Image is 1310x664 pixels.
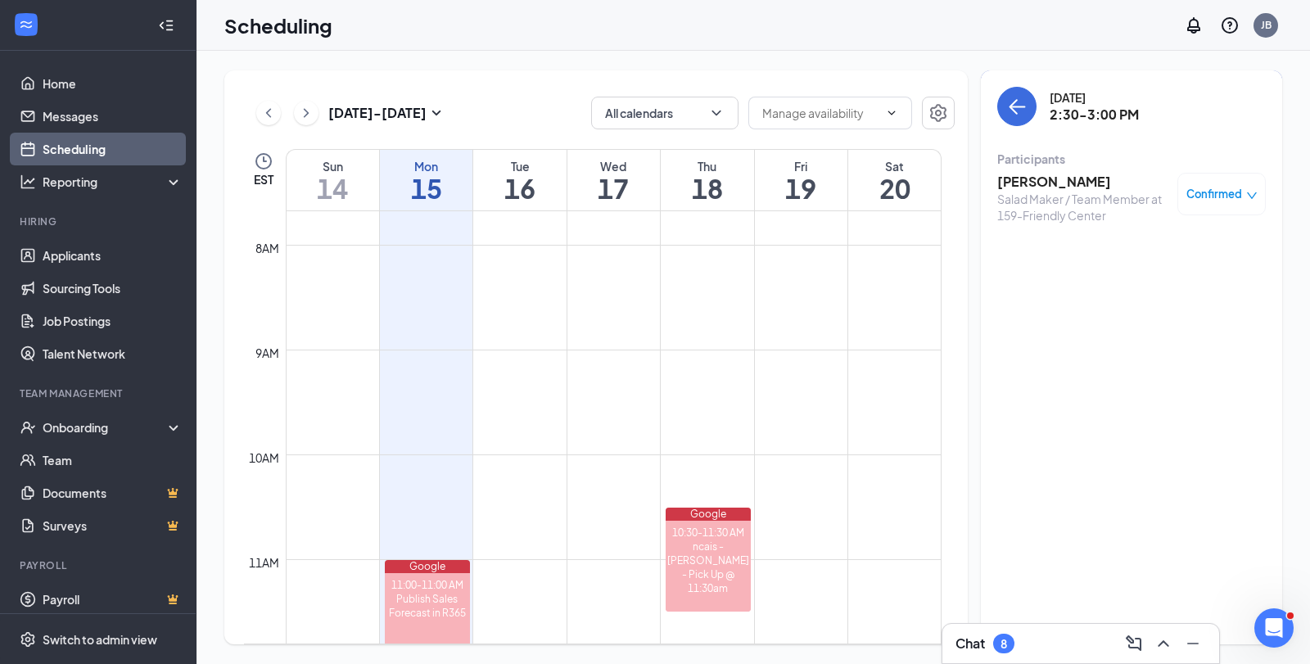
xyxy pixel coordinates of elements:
div: 11:00-11:00 AM [385,578,470,592]
button: ChevronLeft [256,101,281,125]
div: Switch to admin view [43,631,157,648]
svg: ChevronDown [708,105,725,121]
div: Sun [287,158,379,174]
h3: [PERSON_NAME] [997,173,1169,191]
h3: 2:30-3:00 PM [1050,106,1139,124]
svg: WorkstreamLogo [18,16,34,33]
div: Google [666,508,751,521]
div: Onboarding [43,419,169,436]
span: EST [254,171,273,187]
div: Tue [473,158,566,174]
div: ncais - [PERSON_NAME] - Pick Up @ 11:30am [666,540,751,595]
span: down [1246,190,1258,201]
h1: 20 [848,174,941,202]
div: 11am [246,553,282,571]
a: Talent Network [43,337,183,370]
a: Team [43,444,183,477]
h1: 17 [567,174,660,202]
div: Payroll [20,558,179,572]
svg: ChevronDown [885,106,898,120]
div: Participants [997,151,1266,167]
a: September 17, 2025 [567,150,660,210]
div: Salad Maker / Team Member at 159-Friendly Center [997,191,1169,224]
div: Mon [380,158,472,174]
button: ChevronUp [1150,630,1177,657]
h3: [DATE] - [DATE] [328,104,427,122]
div: Hiring [20,215,179,228]
button: back-button [997,87,1037,126]
svg: Notifications [1184,16,1204,35]
a: September 15, 2025 [380,150,472,210]
a: September 18, 2025 [661,150,753,210]
svg: ComposeMessage [1124,634,1144,653]
a: Messages [43,100,183,133]
iframe: Intercom live chat [1254,608,1294,648]
a: SurveysCrown [43,509,183,542]
div: 10am [246,449,282,467]
svg: ChevronRight [298,103,314,123]
div: [DATE] [1050,89,1139,106]
div: Team Management [20,386,179,400]
button: ComposeMessage [1121,630,1147,657]
h1: 16 [473,174,566,202]
svg: UserCheck [20,419,36,436]
a: September 16, 2025 [473,150,566,210]
svg: Minimize [1183,634,1203,653]
a: September 14, 2025 [287,150,379,210]
div: Publish Sales Forecast in R365 [385,592,470,620]
div: 9am [252,344,282,362]
button: ChevronRight [294,101,318,125]
div: Google [385,560,470,573]
svg: ChevronLeft [260,103,277,123]
svg: QuestionInfo [1220,16,1240,35]
a: PayrollCrown [43,583,183,616]
h1: Scheduling [224,11,332,39]
div: JB [1261,18,1272,32]
div: 8am [252,239,282,257]
div: Reporting [43,174,183,190]
svg: Analysis [20,174,36,190]
svg: ArrowLeft [1007,97,1027,116]
div: Sat [848,158,941,174]
svg: Clock [254,151,273,171]
a: Scheduling [43,133,183,165]
a: Job Postings [43,305,183,337]
span: Confirmed [1186,186,1242,202]
button: Minimize [1180,630,1206,657]
button: All calendarsChevronDown [591,97,739,129]
a: Sourcing Tools [43,272,183,305]
a: September 20, 2025 [848,150,941,210]
svg: ChevronUp [1154,634,1173,653]
h1: 19 [755,174,847,202]
input: Manage availability [762,104,879,122]
h1: 15 [380,174,472,202]
svg: Settings [20,631,36,648]
div: Wed [567,158,660,174]
a: DocumentsCrown [43,477,183,509]
h3: Chat [955,635,985,653]
div: 10:30-11:30 AM [666,526,751,540]
svg: Collapse [158,17,174,34]
a: September 19, 2025 [755,150,847,210]
a: Applicants [43,239,183,272]
div: 8 [1001,637,1007,651]
svg: SmallChevronDown [427,103,446,123]
div: Fri [755,158,847,174]
h1: 18 [661,174,753,202]
svg: Settings [928,103,948,123]
h1: 14 [287,174,379,202]
div: Thu [661,158,753,174]
a: Home [43,67,183,100]
button: Settings [922,97,955,129]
